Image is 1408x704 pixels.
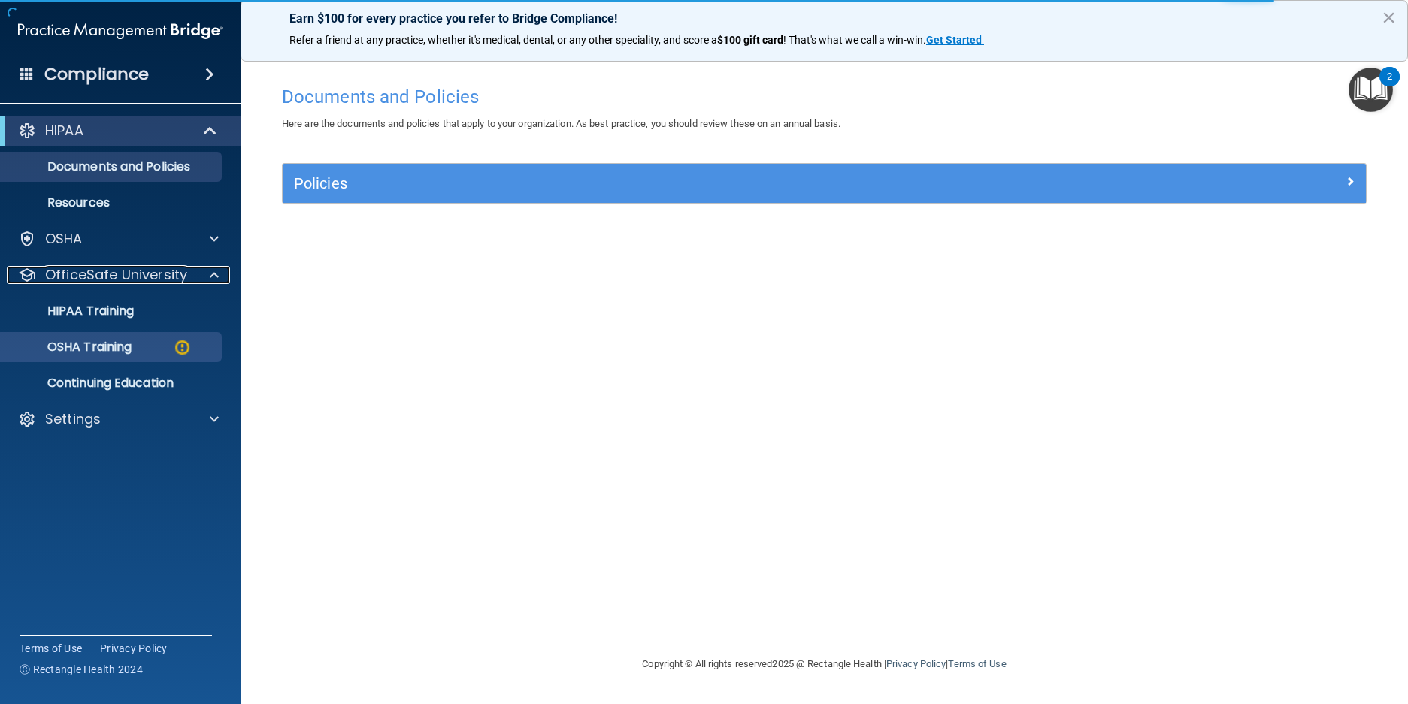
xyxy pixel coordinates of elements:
p: OSHA Training [10,340,132,355]
p: Resources [10,195,215,210]
button: Open Resource Center, 2 new notifications [1349,68,1393,112]
span: Here are the documents and policies that apply to your organization. As best practice, you should... [282,118,840,129]
div: Copyright © All rights reserved 2025 @ Rectangle Health | | [550,640,1099,688]
a: OSHA [18,230,219,248]
a: Privacy Policy [886,658,946,669]
img: warning-circle.0cc9ac19.png [173,338,192,357]
p: OfficeSafe University [45,266,187,284]
strong: Get Started [926,34,982,46]
a: Policies [294,171,1355,195]
span: Ⓒ Rectangle Health 2024 [20,662,143,677]
h5: Policies [294,175,1084,192]
a: Get Started [926,34,984,46]
span: Refer a friend at any practice, whether it's medical, dental, or any other speciality, and score a [289,34,717,46]
img: PMB logo [18,16,223,46]
p: Continuing Education [10,376,215,391]
a: Privacy Policy [100,641,168,656]
a: Terms of Use [948,658,1006,669]
p: OSHA [45,230,83,248]
p: Earn $100 for every practice you refer to Bridge Compliance! [289,11,1359,26]
h4: Documents and Policies [282,87,1367,107]
h4: Compliance [44,64,149,85]
div: 2 [1387,77,1392,96]
p: Settings [45,410,101,428]
a: Settings [18,410,219,428]
strong: $100 gift card [717,34,783,46]
a: OfficeSafe University [18,266,219,284]
a: Terms of Use [20,641,82,656]
p: HIPAA [45,122,83,140]
p: HIPAA Training [10,304,134,319]
span: ! That's what we call a win-win. [783,34,926,46]
p: Documents and Policies [10,159,215,174]
a: HIPAA [18,122,218,140]
button: Close [1382,5,1396,29]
